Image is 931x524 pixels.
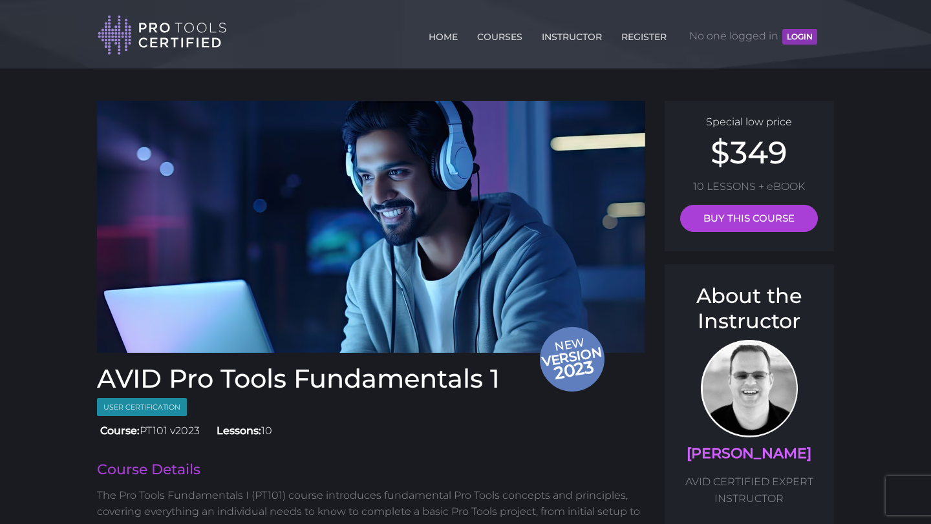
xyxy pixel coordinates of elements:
[678,137,822,168] h2: $349
[689,17,817,56] span: No one logged in
[540,354,608,386] span: 2023
[678,284,822,333] h3: About the Instructor
[678,474,822,507] p: AVID CERTIFIED EXPERT INSTRUCTOR
[98,14,227,56] img: Pro Tools Certified Logo
[539,348,604,365] span: version
[618,24,670,45] a: REGISTER
[539,335,608,385] span: New
[539,24,605,45] a: INSTRUCTOR
[217,424,261,437] strong: Lessons:
[97,424,200,437] span: PT101 v2023
[687,445,811,462] a: [PERSON_NAME]
[782,29,817,45] button: LOGIN
[97,398,187,417] span: User Certification
[97,101,645,353] a: Newversion 2023
[97,101,645,353] img: Pro tools certified Fundamentals 1 Course cover
[425,24,461,45] a: HOME
[97,463,645,477] h2: Course Details
[97,366,645,392] h1: AVID Pro Tools Fundamentals 1
[701,340,798,437] img: AVID Expert Instructor, Professor Scott Beckett profile photo
[213,424,272,437] span: 10
[680,205,818,232] a: BUY THIS COURSE
[706,116,792,128] span: Special low price
[100,424,140,437] strong: Course:
[678,178,822,195] p: 10 LESSONS + eBOOK
[474,24,526,45] a: COURSES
